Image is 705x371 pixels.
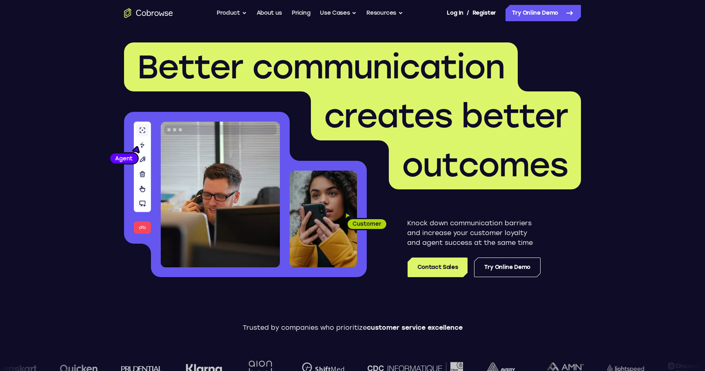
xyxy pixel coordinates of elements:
a: Try Online Demo [474,258,541,277]
a: About us [257,5,282,21]
span: customer service excellence [367,324,463,331]
span: / [467,8,469,18]
button: Product [217,5,247,21]
span: outcomes [402,145,568,184]
a: Register [472,5,496,21]
span: creates better [324,96,568,136]
a: Pricing [292,5,310,21]
a: Go to the home page [124,8,173,18]
img: A customer support agent talking on the phone [161,122,280,267]
button: Resources [366,5,403,21]
img: A customer holding their phone [290,171,357,267]
a: Log In [447,5,463,21]
p: Knock down communication barriers and increase your customer loyalty and agent success at the sam... [407,218,541,248]
span: Better communication [137,47,505,87]
a: Try Online Demo [505,5,581,21]
button: Use Cases [320,5,357,21]
a: Contact Sales [408,258,468,277]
